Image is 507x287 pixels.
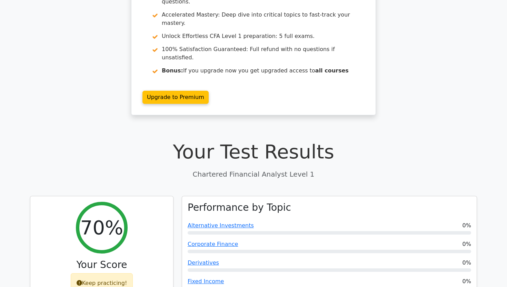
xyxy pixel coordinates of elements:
h1: Your Test Results [30,140,477,163]
p: Chartered Financial Analyst Level 1 [30,169,477,179]
span: 0% [463,277,471,286]
h3: Performance by Topic [188,202,291,214]
a: Derivatives [188,259,219,266]
a: Alternative Investments [188,222,254,229]
span: 0% [463,221,471,230]
span: 0% [463,259,471,267]
h3: Your Score [36,259,168,271]
a: Fixed Income [188,278,224,285]
span: 0% [463,240,471,248]
a: Upgrade to Premium [142,91,209,104]
h2: 70% [80,216,123,239]
a: Corporate Finance [188,241,238,247]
